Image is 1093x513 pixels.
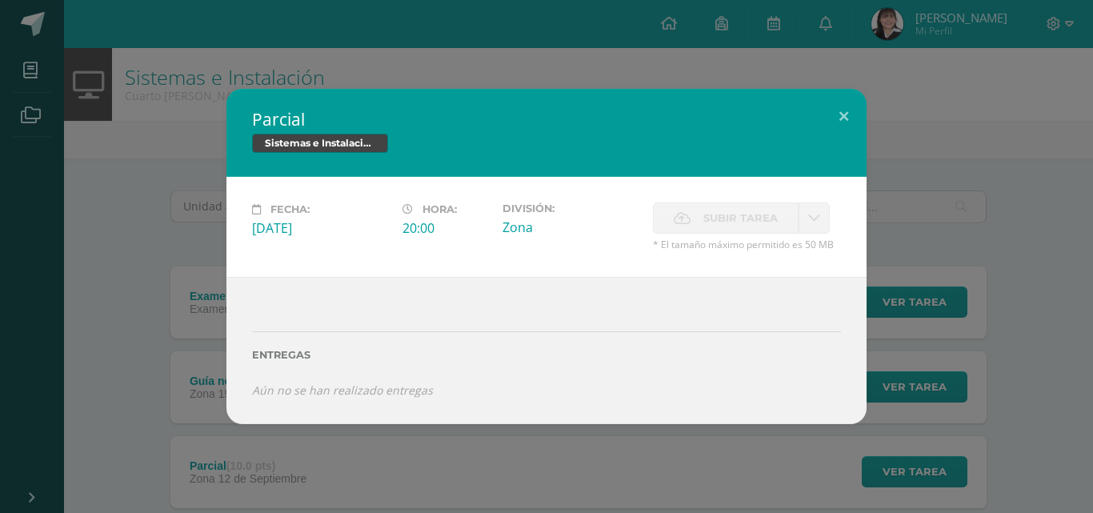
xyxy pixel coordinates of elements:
[252,108,841,130] h2: Parcial
[252,219,390,237] div: [DATE]
[653,238,841,251] span: * El tamaño máximo permitido es 50 MB
[422,203,457,215] span: Hora:
[252,134,388,153] span: Sistemas e Instalación
[252,349,841,361] label: Entregas
[653,202,799,234] label: La fecha de entrega ha expirado
[703,203,778,233] span: Subir tarea
[502,218,640,236] div: Zona
[252,383,433,398] i: Aún no se han realizado entregas
[799,202,830,234] a: La fecha de entrega ha expirado
[821,89,867,143] button: Close (Esc)
[402,219,490,237] div: 20:00
[270,203,310,215] span: Fecha:
[502,202,640,214] label: División:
